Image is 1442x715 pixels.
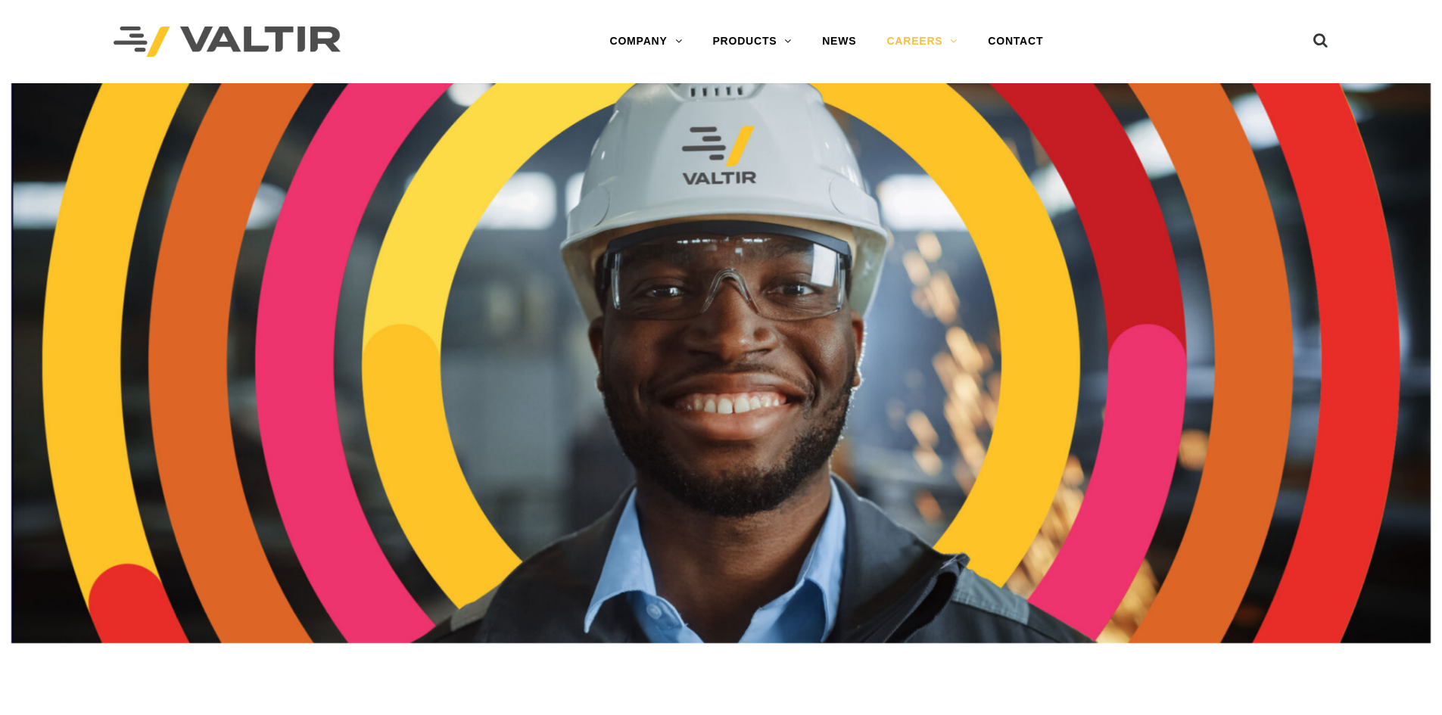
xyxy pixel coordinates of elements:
[973,26,1058,57] a: CONTACT
[594,26,697,57] a: COMPANY
[871,26,973,57] a: CAREERS
[807,26,871,57] a: NEWS
[114,26,341,58] img: Valtir
[697,26,807,57] a: PRODUCTS
[11,83,1431,643] img: Careers_Header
